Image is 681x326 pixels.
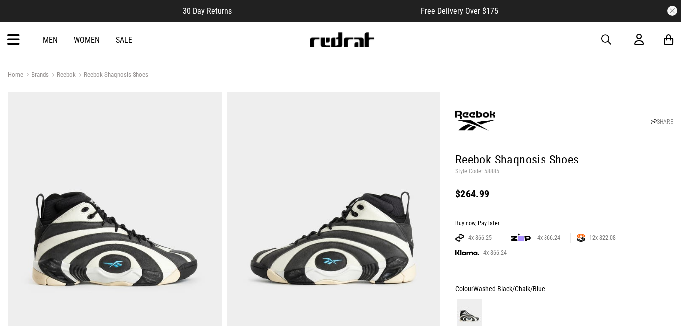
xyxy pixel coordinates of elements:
[309,32,375,47] img: Redrat logo
[479,249,511,257] span: 4x $66.24
[651,118,673,125] a: SHARE
[455,283,673,295] div: Colour
[116,35,132,45] a: Sale
[455,234,464,242] img: AFTERPAY
[577,234,585,242] img: SPLITPAY
[421,6,498,16] span: Free Delivery Over $175
[511,233,531,243] img: zip
[23,71,49,80] a: Brands
[455,250,479,256] img: KLARNA
[464,234,496,242] span: 4x $66.25
[455,220,673,228] div: Buy now, Pay later.
[252,6,401,16] iframe: Customer reviews powered by Trustpilot
[585,234,620,242] span: 12x $22.08
[8,71,23,78] a: Home
[533,234,564,242] span: 4x $66.24
[455,101,495,141] img: Reebok
[455,188,673,200] div: $264.99
[49,71,76,80] a: Reebok
[455,168,673,176] p: Style Code: 58885
[76,71,148,80] a: Reebok Shaqnosis Shoes
[473,285,545,293] span: Washed Black/Chalk/Blue
[74,35,100,45] a: Women
[43,35,58,45] a: Men
[455,152,673,168] h1: Reebok Shaqnosis Shoes
[183,6,232,16] span: 30 Day Returns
